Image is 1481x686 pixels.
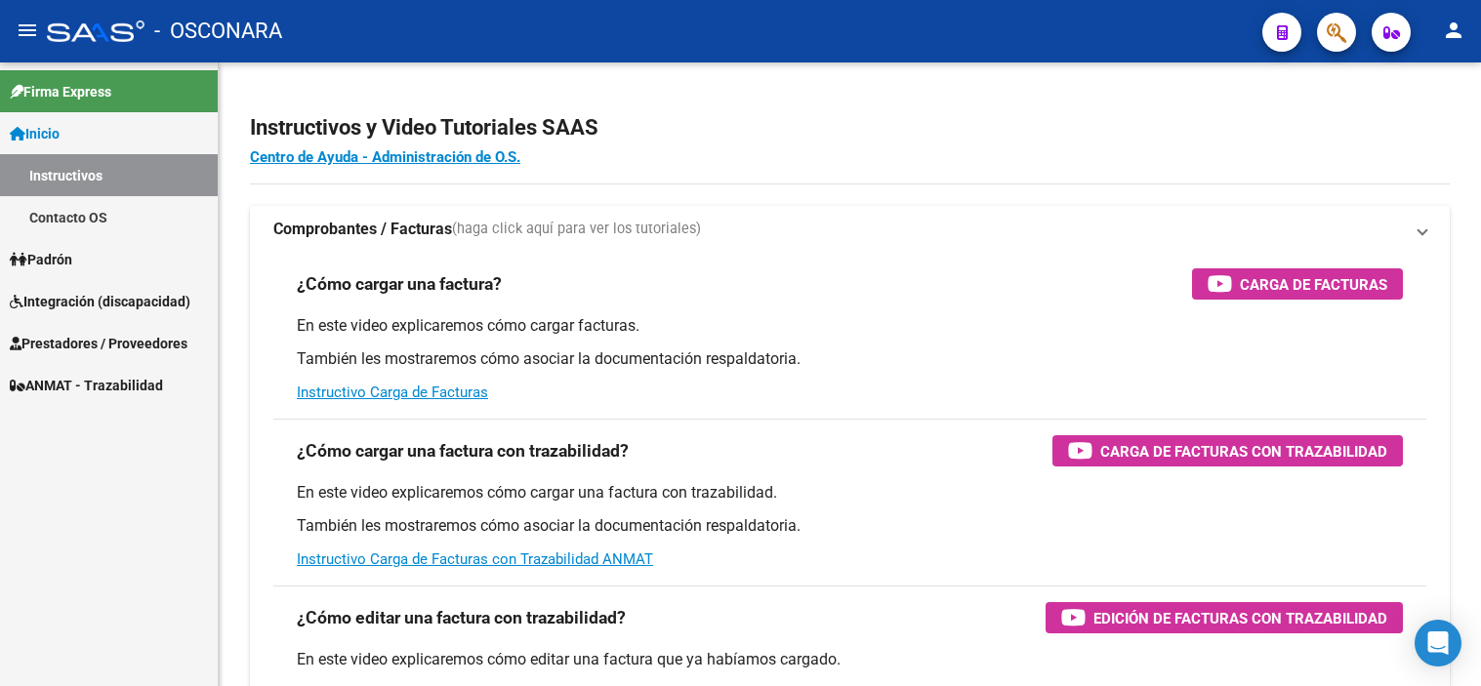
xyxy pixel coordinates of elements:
[297,482,1403,504] p: En este video explicaremos cómo cargar una factura con trazabilidad.
[10,375,163,396] span: ANMAT - Trazabilidad
[297,437,629,464] h3: ¿Cómo cargar una factura con trazabilidad?
[10,333,187,354] span: Prestadores / Proveedores
[250,206,1450,253] mat-expansion-panel-header: Comprobantes / Facturas(haga click aquí para ver los tutoriales)
[1046,602,1403,633] button: Edición de Facturas con Trazabilidad
[1100,439,1387,464] span: Carga de Facturas con Trazabilidad
[297,315,1403,337] p: En este video explicaremos cómo cargar facturas.
[297,383,488,401] a: Instructivo Carga de Facturas
[10,249,72,270] span: Padrón
[1240,272,1387,297] span: Carga de Facturas
[1052,435,1403,466] button: Carga de Facturas con Trazabilidad
[1192,268,1403,300] button: Carga de Facturas
[273,219,452,240] strong: Comprobantes / Facturas
[297,649,1403,670] p: En este video explicaremos cómo editar una factura que ya habíamos cargado.
[250,109,1450,146] h2: Instructivos y Video Tutoriales SAAS
[16,19,39,42] mat-icon: menu
[1442,19,1465,42] mat-icon: person
[10,291,190,312] span: Integración (discapacidad)
[297,515,1403,537] p: También les mostraremos cómo asociar la documentación respaldatoria.
[297,604,626,631] h3: ¿Cómo editar una factura con trazabilidad?
[154,10,282,53] span: - OSCONARA
[1415,620,1461,666] div: Open Intercom Messenger
[297,550,653,568] a: Instructivo Carga de Facturas con Trazabilidad ANMAT
[10,81,111,102] span: Firma Express
[452,219,701,240] span: (haga click aquí para ver los tutoriales)
[297,348,1403,370] p: También les mostraremos cómo asociar la documentación respaldatoria.
[1093,606,1387,630] span: Edición de Facturas con Trazabilidad
[10,123,60,144] span: Inicio
[250,148,520,166] a: Centro de Ayuda - Administración de O.S.
[297,270,502,298] h3: ¿Cómo cargar una factura?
